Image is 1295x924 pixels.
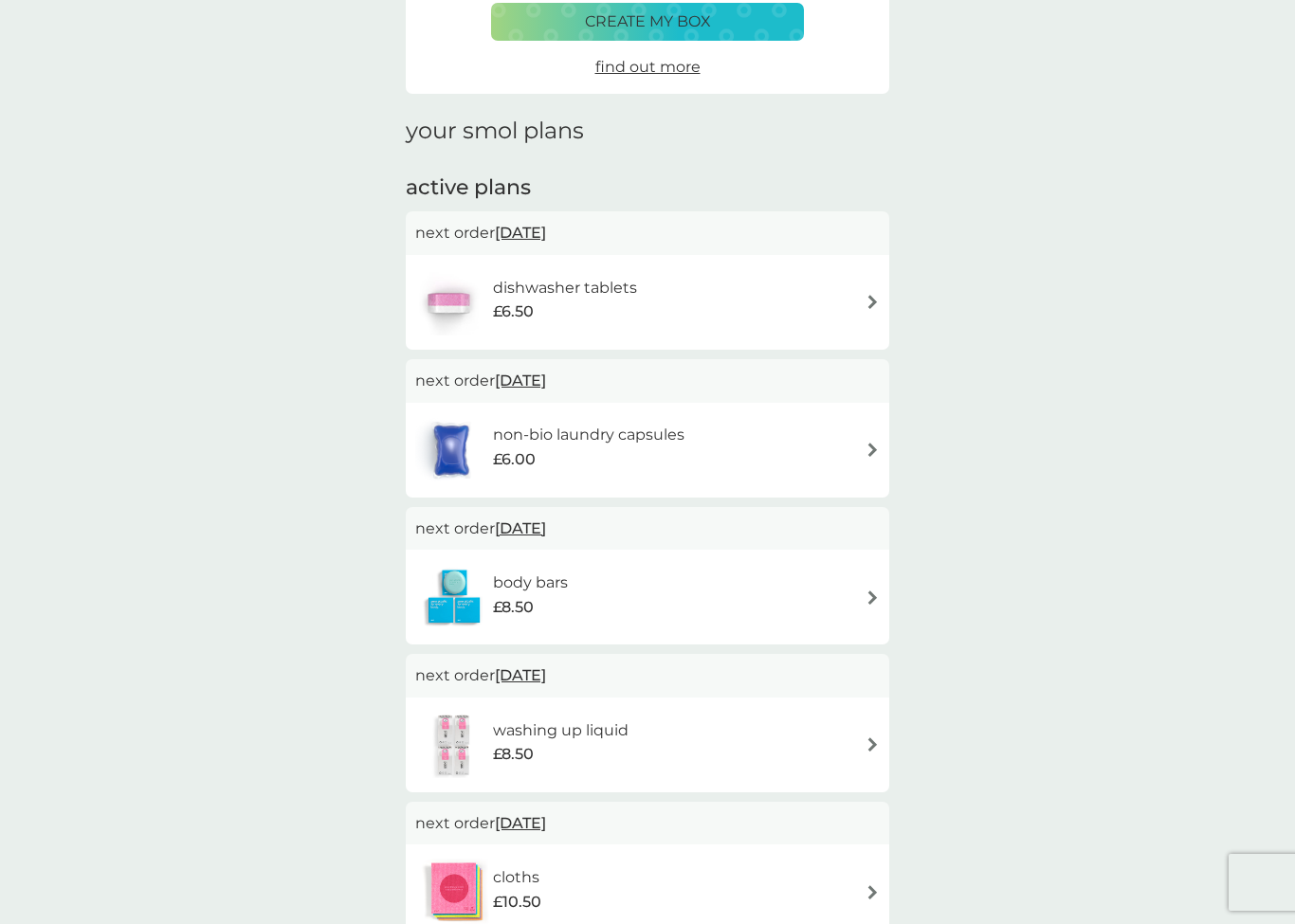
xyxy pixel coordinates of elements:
span: [DATE] [495,362,546,399]
span: £6.00 [493,447,536,472]
span: find out more [595,58,701,76]
h6: dishwasher tablets [493,276,637,300]
img: arrow right [866,590,880,605]
span: [DATE] [495,657,546,694]
h6: washing up liquid [493,718,629,743]
span: £8.50 [493,595,534,620]
span: [DATE] [495,214,546,251]
span: £8.50 [493,742,534,767]
img: arrow right [866,737,880,752]
span: [DATE] [495,805,546,842]
h2: active plans [406,173,889,203]
h6: cloths [493,865,541,890]
img: arrow right [866,295,880,309]
h6: non-bio laundry capsules [493,423,684,447]
a: find out more [595,55,701,80]
p: next order [415,663,880,688]
p: next order [415,516,880,541]
h1: your smol plans [406,118,889,145]
p: next order [415,811,880,836]
span: £6.50 [493,299,534,324]
span: [DATE] [495,510,546,547]
span: £10.50 [493,890,541,915]
h6: body bars [493,571,568,595]
button: create my box [491,3,804,41]
img: washing up liquid [415,712,493,778]
img: arrow right [866,443,880,457]
p: next order [415,369,880,393]
img: dishwasher tablets [415,269,482,335]
img: non-bio laundry capsules [415,417,487,483]
img: arrow right [866,885,880,899]
p: next order [415,221,880,245]
p: create my box [585,9,711,34]
img: body bars [415,564,493,630]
